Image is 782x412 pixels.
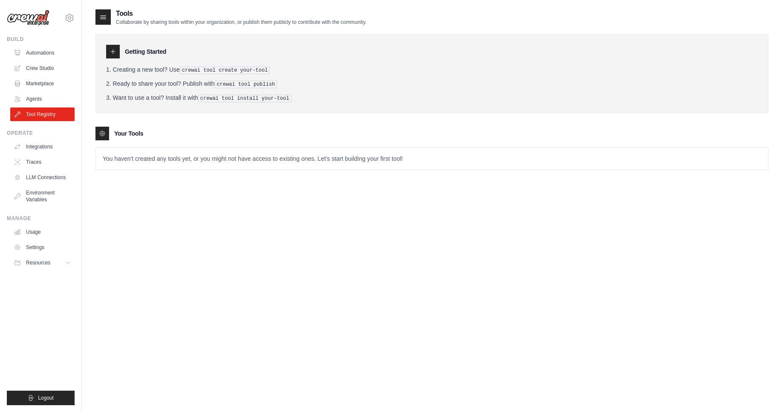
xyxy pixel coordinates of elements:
pre: crewai tool publish [215,81,277,88]
a: Environment Variables [10,186,75,206]
a: Usage [10,225,75,239]
h3: Your Tools [114,129,143,138]
li: Creating a new tool? Use [106,65,758,74]
li: Want to use a tool? Install it with [106,93,758,102]
a: Agents [10,92,75,106]
button: Resources [10,256,75,270]
li: Ready to share your tool? Publish with [106,79,758,88]
a: Settings [10,241,75,254]
h3: Getting Started [125,47,166,56]
span: Resources [26,259,50,266]
a: Marketplace [10,77,75,90]
pre: crewai tool install your-tool [198,95,291,102]
a: Traces [10,155,75,169]
button: Logout [7,391,75,405]
div: Operate [7,130,75,136]
a: Tool Registry [10,107,75,121]
pre: crewai tool create your-tool [180,67,270,74]
a: Crew Studio [10,61,75,75]
h2: Tools [116,9,366,19]
p: You haven't created any tools yet, or you might not have access to existing ones. Let's start bui... [96,148,768,170]
a: Integrations [10,140,75,154]
div: Manage [7,215,75,222]
div: Build [7,36,75,43]
span: Logout [38,395,54,401]
a: Automations [10,46,75,60]
p: Collaborate by sharing tools within your organization, or publish them publicly to contribute wit... [116,19,366,26]
img: Logo [7,10,49,26]
a: LLM Connections [10,171,75,184]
